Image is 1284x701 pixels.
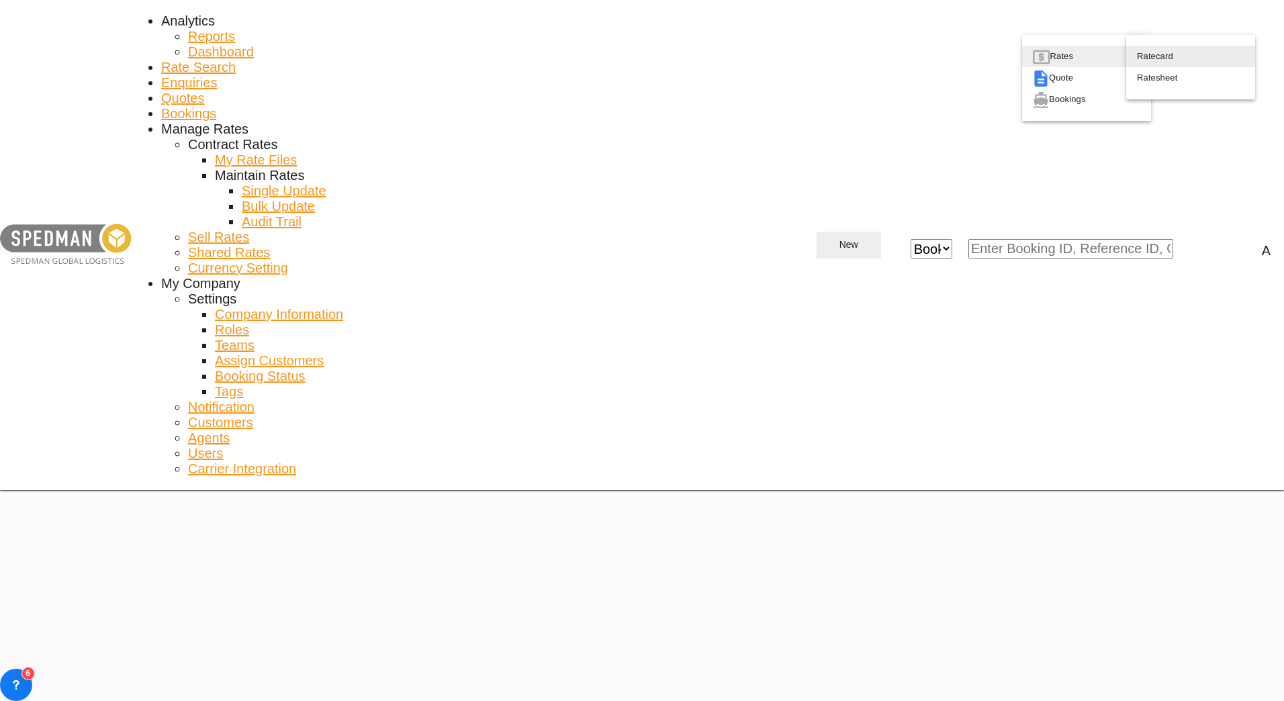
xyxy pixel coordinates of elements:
[1022,89,1151,110] button: Bookings
[215,338,255,353] a: Teams
[215,384,243,399] span: Tags
[188,44,254,60] a: Dashboard
[188,230,249,244] span: Sell Rates
[1173,241,1189,257] md-icon: icon-magnify
[242,199,315,214] a: Bulk Update
[161,75,217,91] a: Enquiries
[952,241,968,257] md-icon: icon-chevron-down
[242,214,302,229] span: Audit Trail
[895,240,911,256] md-icon: icon-close
[1119,49,1135,65] md-icon: icon-chevron-right
[1137,67,1156,89] span: Ratesheet
[188,430,230,445] span: Agents
[1137,67,1244,89] div: Ratesheet
[188,461,296,476] span: Carrier Integration
[161,106,216,121] span: Bookings
[242,183,326,199] a: Single Update
[1033,89,1140,110] div: Bookings
[161,122,248,136] span: Manage Rates
[1137,46,1244,67] div: Ratecard
[161,13,215,28] span: Analytics
[1049,67,1068,89] span: Quote
[215,307,343,322] a: Company Information
[215,152,297,168] a: My Rate Files
[161,75,217,90] span: Enquiries
[161,13,215,29] div: Analytics
[1173,239,1189,259] span: icon-magnify
[161,276,240,291] span: My Company
[1219,242,1235,259] span: Help
[215,353,324,368] span: Assign Customers
[1033,67,1140,89] div: Quote
[161,106,216,122] a: Bookings
[215,322,249,337] span: Roles
[823,239,874,250] span: New
[215,322,249,338] a: Roles
[242,214,302,230] a: Audit Trail
[215,152,297,167] span: My Rate Files
[188,461,296,477] a: Carrier Integration
[188,400,255,415] a: Notification
[188,415,253,430] a: Customers
[188,137,277,152] span: Contract Rates
[188,291,236,307] div: Settings
[161,91,204,106] a: Quotes
[188,245,270,260] span: Shared Rates
[188,291,236,306] span: Settings
[215,384,243,400] a: Tags
[215,369,306,383] span: Booking Status
[817,232,881,259] button: icon-plus 400-fgNewicon-chevron-down
[188,245,270,261] a: Shared Rates
[968,239,1173,259] input: Enter Booking ID, Reference ID, Order ID
[161,91,204,105] span: Quotes
[188,29,235,44] a: Reports
[188,400,255,414] span: Notification
[242,183,326,198] span: Single Update
[895,239,911,259] span: icon-close
[215,353,324,369] a: Assign Customers
[215,369,306,384] a: Booking Status
[188,230,249,245] a: Sell Rates
[188,430,230,446] a: Agents
[823,237,839,253] md-icon: icon-plus 400-fg
[188,44,254,59] span: Dashboard
[215,168,304,183] span: Maintain Rates
[188,446,223,461] a: Users
[188,261,288,276] a: Currency Setting
[1262,243,1271,259] div: A
[161,60,236,75] a: Rate Search
[1137,46,1156,67] span: Ratecard
[1050,46,1071,67] span: Rates
[1022,67,1151,89] button: Quote
[1049,89,1068,110] span: Bookings
[858,237,874,253] md-icon: icon-chevron-down
[188,261,288,275] span: Currency Setting
[1189,241,1205,257] div: icon-magnify
[161,122,248,137] div: Manage Rates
